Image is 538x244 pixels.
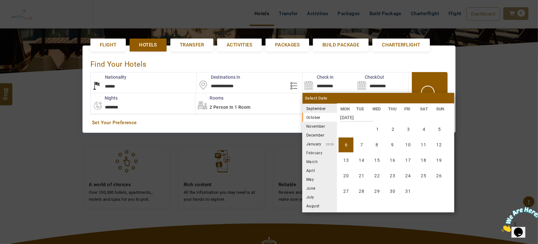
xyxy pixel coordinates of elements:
[356,74,384,80] label: CheckOut
[385,168,400,183] li: Thursday, 23 October 2025
[370,137,384,152] li: Wednesday, 8 October 2025
[400,153,415,168] li: Friday, 17 October 2025
[417,122,431,137] li: Saturday, 4 October 2025
[339,137,353,152] li: Monday, 6 October 2025
[431,168,446,183] li: Sunday, 26 October 2025
[370,122,385,137] li: Wednesday, 1 October 2025
[416,153,431,168] li: Saturday, 18 October 2025
[302,201,337,210] li: August
[90,39,126,52] a: Flight
[417,106,433,112] li: SAT
[385,137,400,152] li: Thursday, 9 October 2025
[100,42,116,48] span: Flight
[3,3,5,8] span: 1
[401,106,417,112] li: FRI
[302,139,337,148] li: January
[339,168,353,183] li: Monday, 20 October 2025
[302,192,337,201] li: July
[139,42,157,48] span: Hotels
[339,153,353,168] li: Monday, 13 October 2025
[303,72,355,93] input: Search
[130,39,166,52] a: Hotels
[416,168,431,183] li: Saturday, 25 October 2025
[302,148,337,157] li: February
[195,95,223,101] label: Rooms
[210,105,250,110] span: 2 Person in 1 Room
[302,184,337,192] li: June
[400,168,415,183] li: Friday, 24 October 2025
[322,42,359,48] span: Build Package
[303,93,454,104] div: Select Date
[400,137,415,152] li: Friday, 10 October 2025
[400,184,415,199] li: Friday, 31 October 2025
[321,143,334,146] small: 2026
[302,166,337,175] li: April
[275,42,300,48] span: Packages
[370,168,384,183] li: Wednesday, 22 October 2025
[217,39,262,52] a: Activities
[386,122,400,137] li: Thursday, 2 October 2025
[326,107,370,111] small: 2025
[432,122,447,137] li: Sunday, 5 October 2025
[354,153,369,168] li: Tuesday, 14 October 2025
[302,131,337,139] li: December
[370,184,384,199] li: Wednesday, 29 October 2025
[372,39,430,52] a: Charterflight
[431,153,446,168] li: Sunday, 19 October 2025
[90,95,118,101] label: nights
[90,53,448,72] div: Find Your Hotels
[92,119,446,126] a: Set Your Preference
[339,184,353,199] li: Monday, 27 October 2025
[91,74,126,80] label: Nationality
[180,42,204,48] span: Transfer
[302,175,337,184] li: May
[431,137,446,152] li: Sunday, 12 October 2025
[433,106,449,112] li: SUN
[3,3,42,27] img: Chat attention grabber
[302,122,337,131] li: November
[313,39,369,52] a: Build Package
[385,184,400,199] li: Thursday, 30 October 2025
[303,74,333,80] label: Check In
[356,72,408,93] input: Search
[401,122,416,137] li: Friday, 3 October 2025
[340,110,374,122] strong: [DATE]
[227,42,252,48] span: Activities
[416,137,431,152] li: Saturday, 11 October 2025
[266,39,309,52] a: Packages
[353,106,369,112] li: TUE
[302,104,337,113] li: September
[369,106,385,112] li: WED
[354,137,369,152] li: Tuesday, 7 October 2025
[370,153,384,168] li: Wednesday, 15 October 2025
[385,153,400,168] li: Thursday, 16 October 2025
[354,168,369,183] li: Tuesday, 21 October 2025
[302,113,337,122] li: October
[354,184,369,199] li: Tuesday, 28 October 2025
[337,106,353,112] li: MON
[170,39,213,52] a: Transfer
[385,106,401,112] li: THU
[382,42,420,48] span: Charterflight
[302,157,337,166] li: March
[499,204,538,235] iframe: chat widget
[197,74,240,80] label: Destinations In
